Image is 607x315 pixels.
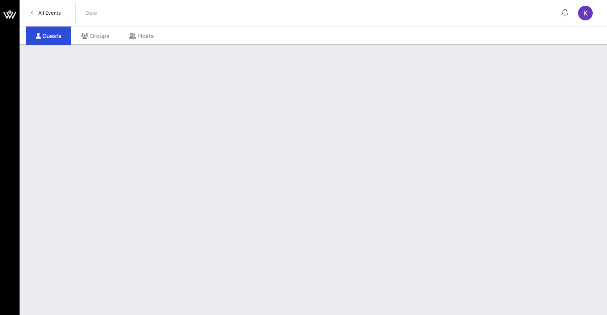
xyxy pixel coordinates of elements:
[38,10,61,16] span: All Events
[26,7,66,20] a: All Events
[26,27,71,45] div: Guests
[583,9,588,17] span: K
[86,9,97,17] p: Date
[119,27,164,45] div: Hosts
[578,6,593,20] div: K
[71,27,119,45] div: Groups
